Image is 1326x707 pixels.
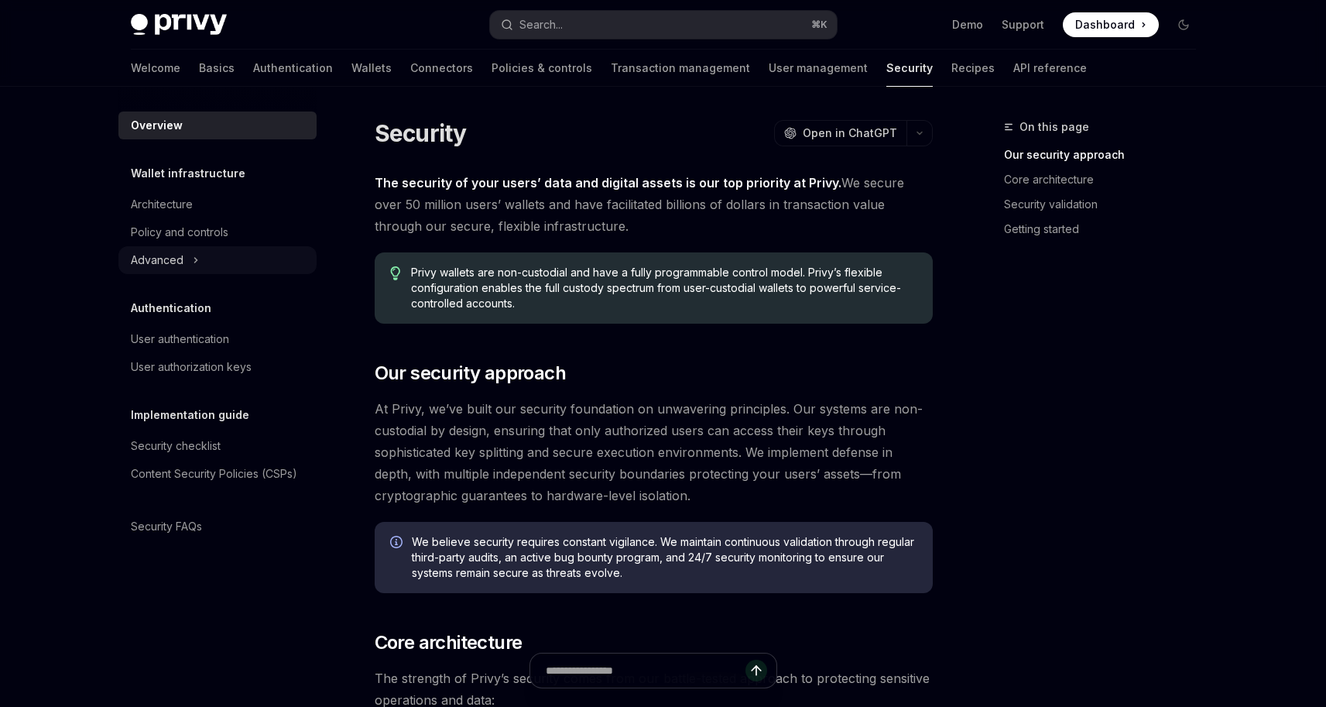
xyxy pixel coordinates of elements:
a: Demo [952,17,983,33]
a: Getting started [1004,217,1208,242]
div: User authorization keys [131,358,252,376]
a: Security [886,50,933,87]
span: We secure over 50 million users’ wallets and have facilitated billions of dollars in transaction ... [375,172,933,237]
span: Our security approach [375,361,566,386]
svg: Tip [390,266,401,280]
span: ⌘ K [811,19,827,31]
a: Security checklist [118,432,317,460]
div: Policy and controls [131,223,228,242]
div: User authentication [131,330,229,348]
a: Policies & controls [492,50,592,87]
h1: Security [375,119,467,147]
a: User management [769,50,868,87]
a: Wallets [351,50,392,87]
span: At Privy, we’ve built our security foundation on unwavering principles. Our systems are non-custo... [375,398,933,506]
button: Search...⌘K [490,11,837,39]
span: Core architecture [375,630,523,655]
div: Overview [131,116,183,135]
img: dark logo [131,14,227,36]
a: Connectors [410,50,473,87]
svg: Info [390,536,406,551]
a: Recipes [951,50,995,87]
a: Authentication [253,50,333,87]
div: Search... [519,15,563,34]
div: Advanced [131,251,183,269]
a: Basics [199,50,235,87]
a: Dashboard [1063,12,1159,37]
div: Architecture [131,195,193,214]
button: Open in ChatGPT [774,120,906,146]
div: Security checklist [131,437,221,455]
a: API reference [1013,50,1087,87]
a: Core architecture [1004,167,1208,192]
a: Security validation [1004,192,1208,217]
a: Policy and controls [118,218,317,246]
a: Overview [118,112,317,139]
h5: Authentication [131,299,211,317]
button: Send message [745,660,767,681]
a: Content Security Policies (CSPs) [118,460,317,488]
span: On this page [1019,118,1089,136]
span: Dashboard [1075,17,1135,33]
span: We believe security requires constant vigilance. We maintain continuous validation through regula... [412,534,917,581]
span: Open in ChatGPT [803,125,897,141]
a: Security FAQs [118,513,317,541]
a: Welcome [131,50,180,87]
div: Security FAQs [131,517,202,536]
button: Toggle dark mode [1171,12,1196,37]
a: Architecture [118,190,317,218]
h5: Implementation guide [131,406,249,424]
a: Transaction management [611,50,750,87]
a: Our security approach [1004,142,1208,167]
a: User authentication [118,325,317,353]
h5: Wallet infrastructure [131,164,245,183]
div: Content Security Policies (CSPs) [131,465,297,483]
strong: The security of your users’ data and digital assets is our top priority at Privy. [375,175,841,190]
a: User authorization keys [118,353,317,381]
a: Support [1002,17,1044,33]
span: Privy wallets are non-custodial and have a fully programmable control model. Privy’s flexible con... [411,265,917,311]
